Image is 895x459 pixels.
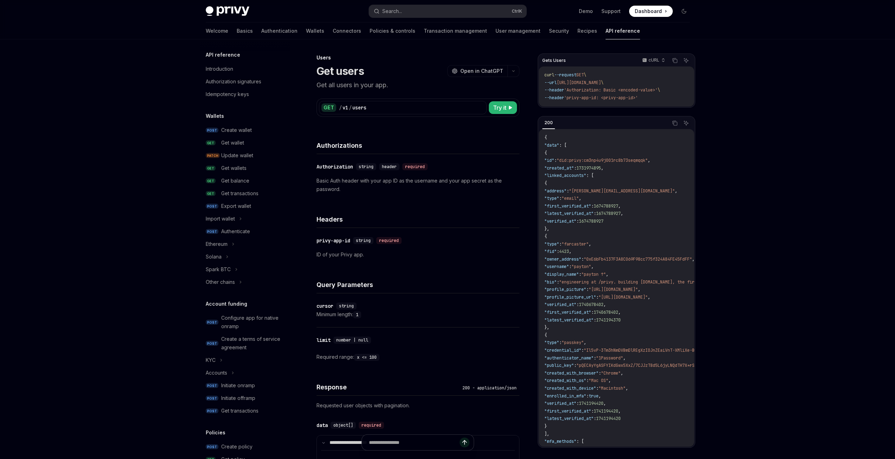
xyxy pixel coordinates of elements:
div: 200 - application/json [460,384,519,391]
div: Get balance [221,177,249,185]
code: 1 [353,311,361,318]
span: "verified_at" [544,401,576,406]
div: required [359,422,384,429]
span: : [554,158,557,163]
span: PATCH [206,153,220,158]
span: : [596,385,599,391]
span: 1674788927 [596,211,621,216]
span: "created_with_browser" [544,370,599,376]
a: Dashboard [629,6,673,17]
span: }, [544,226,549,232]
p: cURL [648,57,659,63]
span: "type" [544,241,559,247]
a: GETGet wallets [200,162,290,174]
div: Spark BTC [206,265,231,274]
span: { [544,332,547,338]
span: { [544,180,547,186]
span: GET [206,191,216,196]
span: "profile_picture" [544,287,586,292]
span: "created_with_os" [544,378,586,383]
span: "[URL][DOMAIN_NAME]" [589,287,638,292]
a: Recipes [577,23,597,39]
span: : [574,165,576,171]
span: Dashboard [635,8,662,15]
span: "id" [544,158,554,163]
a: Basics [237,23,253,39]
span: 1741194420 [594,408,618,414]
span: true [589,393,599,399]
span: { [544,446,547,452]
span: : [591,203,594,209]
span: "latest_verified_at" [544,211,594,216]
div: users [352,104,366,111]
span: "payton ↑" [581,272,606,277]
span: : [ [559,142,567,148]
span: number | null [336,337,368,343]
span: "public_key" [544,363,574,368]
h5: Policies [206,428,225,437]
a: Introduction [200,63,290,75]
span: : [567,188,569,194]
div: Authorization [317,163,353,170]
button: Send message [460,438,469,447]
span: { [544,234,547,239]
span: } [544,423,547,429]
div: data [317,422,328,429]
div: Get wallets [221,164,247,172]
span: GET [206,178,216,184]
div: Export wallet [221,202,251,210]
button: Try it [489,101,517,114]
span: : [557,249,559,254]
span: { [544,150,547,156]
h5: Account funding [206,300,247,308]
span: , [648,158,650,163]
span: "type" [544,340,559,345]
span: , [603,401,606,406]
span: , [603,302,606,307]
a: POSTAuthenticate [200,225,290,238]
div: Introduction [206,65,233,73]
a: POSTInitiate offramp [200,392,290,404]
span: POST [206,128,218,133]
div: Create a terms of service agreement [221,335,286,352]
span: "verified_at" [544,302,576,307]
span: 1741194370 [596,317,621,323]
span: POST [206,229,218,234]
div: Solana [206,253,222,261]
h4: Headers [317,215,519,224]
span: , [589,241,591,247]
span: GET [206,140,216,146]
span: GET [206,166,216,171]
span: "display_name" [544,272,579,277]
span: : [559,340,562,345]
span: Gets Users [542,58,566,63]
span: "latest_verified_at" [544,317,594,323]
span: "Il5vP-3Tm3hNmDVBmDlREgXzIOJnZEaiVnT-XMliXe-BufP9GL1-d3qhozk9IkZwQ_" [584,348,751,353]
span: { [544,135,547,140]
span: 1674788927 [579,218,603,224]
span: "enrolled_in_mfa" [544,393,586,399]
div: Accounts [206,369,227,377]
span: , [618,408,621,414]
span: : [559,196,562,201]
span: header [382,164,397,170]
span: ], [544,431,549,437]
span: }, [544,325,549,330]
span: "linked_accounts" [544,173,586,178]
a: API reference [606,23,640,39]
span: --url [544,80,557,85]
a: Authorization signatures [200,75,290,88]
img: dark logo [206,6,249,16]
span: 1740678402 [594,310,618,315]
span: --request [554,72,576,78]
span: "verified_at" [544,218,576,224]
span: , [569,249,571,254]
a: Demo [579,8,593,15]
a: POSTGet transactions [200,404,290,417]
div: Other chains [206,278,235,286]
a: GETGet wallet [200,136,290,149]
span: "pQECAyYgASFYIKdGwx5XxZ/7CJJzT8d5L6jyLNQdTH7X+rSZdPJ9Ux/QIlggRm4OcJ8F3aB5zYz3T9LxLdDfGpWvYkHgS4A8... [576,363,837,368]
span: 'Authorization: Basic <encoded-value>' [564,87,658,93]
span: , [621,370,623,376]
span: 4423 [559,249,569,254]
